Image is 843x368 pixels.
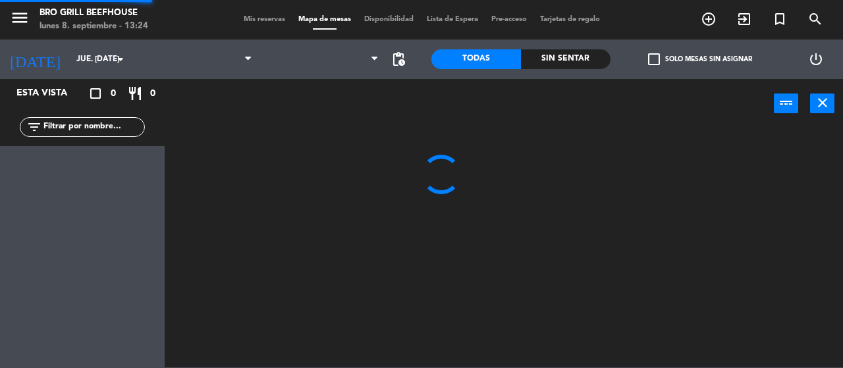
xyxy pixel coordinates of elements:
[815,95,830,111] i: close
[420,16,485,23] span: Lista de Espera
[42,120,144,134] input: Filtrar por nombre...
[237,16,292,23] span: Mis reservas
[648,53,660,65] span: check_box_outline_blank
[808,51,824,67] i: power_settings_new
[88,86,103,101] i: crop_square
[774,93,798,113] button: power_input
[40,20,148,33] div: lunes 8. septiembre - 13:24
[648,53,752,65] label: Solo mesas sin asignar
[111,86,116,101] span: 0
[736,11,752,27] i: exit_to_app
[521,49,611,69] div: Sin sentar
[431,49,521,69] div: Todas
[26,119,42,135] i: filter_list
[772,11,788,27] i: turned_in_not
[485,16,533,23] span: Pre-acceso
[10,8,30,32] button: menu
[533,16,607,23] span: Tarjetas de regalo
[292,16,358,23] span: Mapa de mesas
[358,16,420,23] span: Disponibilidad
[40,7,148,20] div: Bro Grill Beefhouse
[778,95,794,111] i: power_input
[113,51,128,67] i: arrow_drop_down
[7,86,95,101] div: Esta vista
[10,8,30,28] i: menu
[810,93,834,113] button: close
[150,86,155,101] span: 0
[391,51,406,67] span: pending_actions
[127,86,143,101] i: restaurant
[807,11,823,27] i: search
[701,11,717,27] i: add_circle_outline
